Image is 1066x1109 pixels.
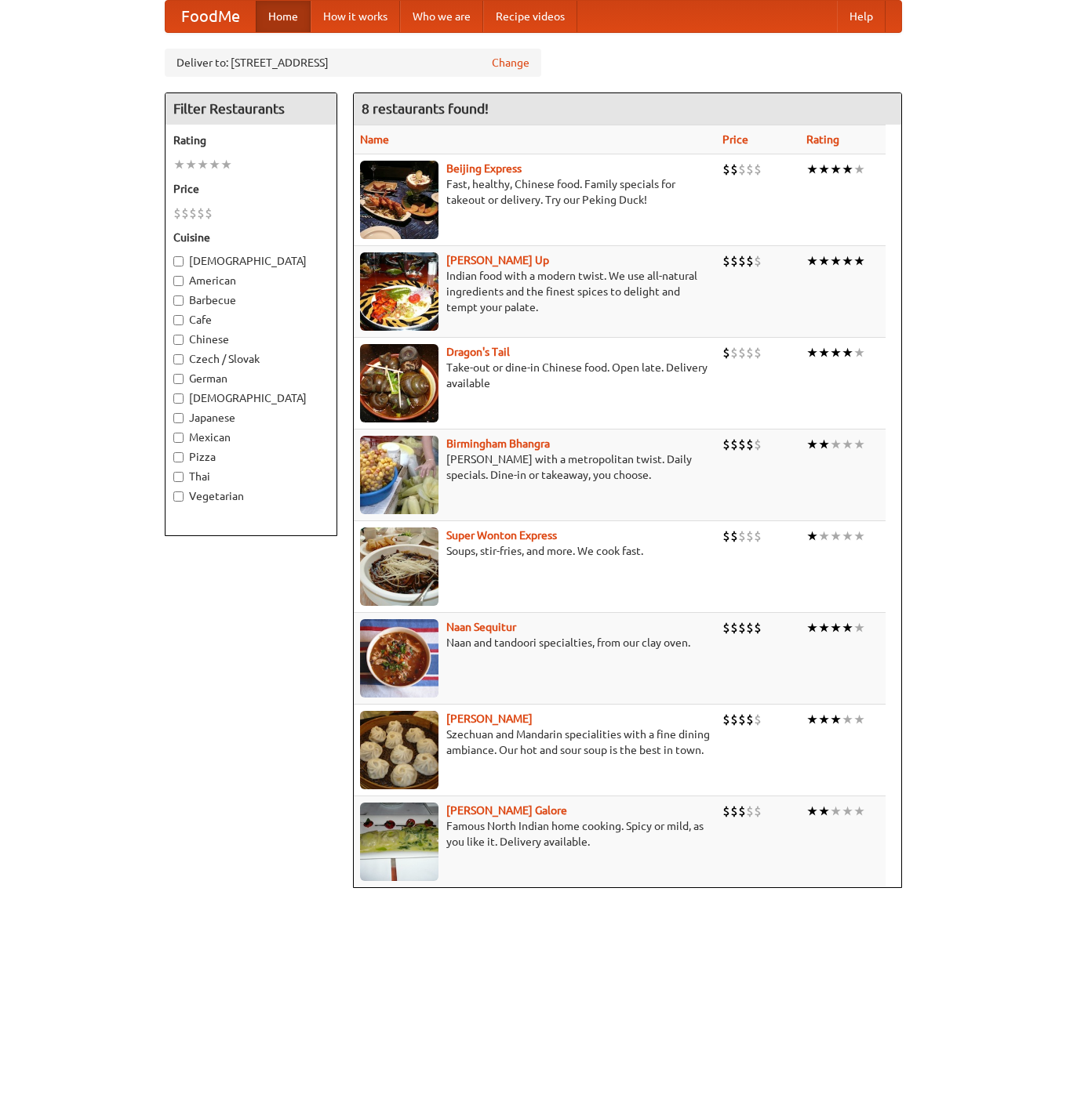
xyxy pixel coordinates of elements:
[806,436,818,453] li: ★
[185,156,197,173] li: ★
[173,371,329,386] label: German
[830,161,842,178] li: ★
[173,156,185,173] li: ★
[806,711,818,728] li: ★
[197,156,209,173] li: ★
[189,205,197,222] li: $
[446,162,522,175] a: Beijing Express
[730,252,738,270] li: $
[806,133,839,146] a: Rating
[738,252,746,270] li: $
[360,527,438,606] img: superwonton.jpg
[853,436,865,453] li: ★
[360,268,711,315] p: Indian food with a modern twist. We use all-natural ingredients and the finest spices to delight ...
[446,346,510,358] a: Dragon's Tail
[842,344,853,361] li: ★
[754,344,762,361] li: $
[842,161,853,178] li: ★
[360,727,711,758] p: Szechuan and Mandarin specialities with a fine dining ambiance. Our hot and sour soup is the best...
[360,176,711,208] p: Fast, healthy, Chinese food. Family specials for takeout or delivery. Try our Peking Duck!
[173,332,329,347] label: Chinese
[746,344,754,361] li: $
[483,1,577,32] a: Recipe videos
[209,156,220,173] li: ★
[173,393,184,404] input: [DEMOGRAPHIC_DATA]
[360,344,438,422] img: dragon.jpg
[400,1,483,32] a: Who we are
[492,55,529,71] a: Change
[220,156,232,173] li: ★
[173,449,329,465] label: Pizza
[446,529,557,542] b: Super Wonton Express
[205,205,213,222] li: $
[746,803,754,820] li: $
[360,818,711,850] p: Famous North Indian home cooking. Spicy or mild, as you like it. Delivery available.
[165,49,541,77] div: Deliver to: [STREET_ADDRESS]
[853,803,865,820] li: ★
[173,491,184,502] input: Vegetarian
[173,452,184,462] input: Pizza
[853,527,865,545] li: ★
[730,527,738,545] li: $
[730,161,738,178] li: $
[722,436,730,453] li: $
[173,273,329,288] label: American
[730,436,738,453] li: $
[173,469,329,484] label: Thai
[173,472,184,482] input: Thai
[360,543,711,559] p: Soups, stir-fries, and more. We cook fast.
[830,436,842,453] li: ★
[173,256,184,266] input: [DEMOGRAPHIC_DATA]
[446,437,550,450] a: Birmingham Bhangra
[806,344,818,361] li: ★
[806,527,818,545] li: ★
[173,429,329,445] label: Mexican
[830,711,842,728] li: ★
[446,804,567,817] a: [PERSON_NAME] Galore
[360,619,438,698] img: naansequitur.jpg
[256,1,311,32] a: Home
[730,803,738,820] li: $
[173,410,329,426] label: Japanese
[746,711,754,728] li: $
[746,527,754,545] li: $
[360,133,389,146] a: Name
[446,254,549,266] a: [PERSON_NAME] Up
[830,252,842,270] li: ★
[818,619,830,636] li: ★
[173,351,329,367] label: Czech / Slovak
[173,488,329,504] label: Vegetarian
[362,101,489,116] ng-pluralize: 8 restaurants found!
[173,374,184,384] input: German
[754,252,762,270] li: $
[722,133,748,146] a: Price
[173,253,329,269] label: [DEMOGRAPHIC_DATA]
[754,619,762,636] li: $
[173,312,329,328] label: Cafe
[360,360,711,391] p: Take-out or dine-in Chinese food. Open late. Delivery available
[837,1,886,32] a: Help
[738,344,746,361] li: $
[722,803,730,820] li: $
[197,205,205,222] li: $
[806,252,818,270] li: ★
[806,161,818,178] li: ★
[818,527,830,545] li: ★
[173,295,184,306] input: Barbecue
[754,711,762,728] li: $
[853,252,865,270] li: ★
[830,527,842,545] li: ★
[853,161,865,178] li: ★
[738,161,746,178] li: $
[360,803,438,881] img: currygalore.jpg
[730,619,738,636] li: $
[173,205,181,222] li: $
[806,803,818,820] li: ★
[818,436,830,453] li: ★
[754,803,762,820] li: $
[173,413,184,423] input: Japanese
[830,344,842,361] li: ★
[446,621,516,633] a: Naan Sequitur
[830,803,842,820] li: ★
